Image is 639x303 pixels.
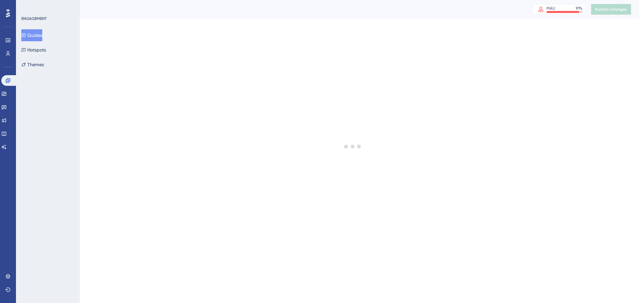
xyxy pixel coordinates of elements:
[595,7,627,12] span: Publish Changes
[21,16,47,21] div: ENGAGEMENT
[546,6,555,11] div: MAU
[21,44,46,56] button: Hotspots
[21,29,42,41] button: Guides
[21,59,44,71] button: Themes
[576,6,582,11] div: 91 %
[591,4,631,15] button: Publish Changes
